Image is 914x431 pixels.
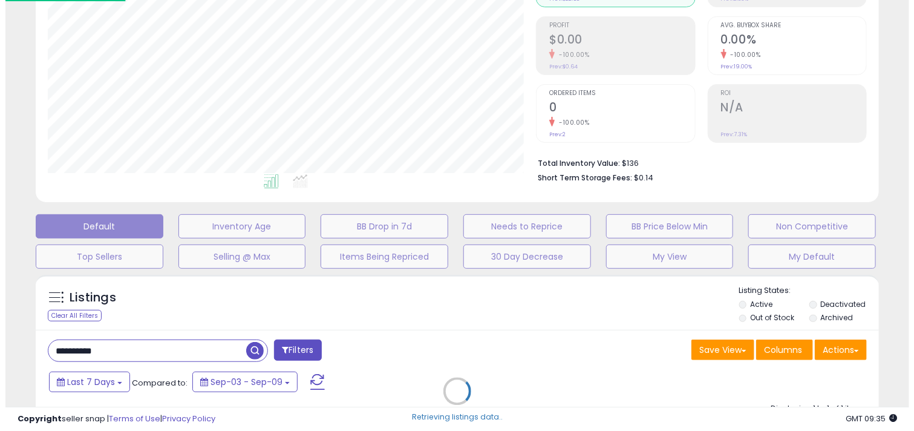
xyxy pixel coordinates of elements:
[549,50,584,59] small: -100.00%
[716,131,742,138] small: Prev: 7.31%
[721,50,756,59] small: -100.00%
[532,155,852,169] li: $136
[30,214,158,239] button: Default
[173,245,301,269] button: Selling @ Max
[549,118,584,127] small: -100.00%
[544,63,572,70] small: Prev: $0.64
[601,245,728,269] button: My View
[532,158,615,168] b: Total Inventory Value:
[315,245,443,269] button: Items Being Repriced
[458,214,586,239] button: Needs to Reprice
[716,33,861,49] h2: 0.00%
[544,22,689,29] span: Profit
[173,214,301,239] button: Inventory Age
[12,413,210,425] div: seller snap | |
[315,214,443,239] button: BB Drop in 7d
[544,90,689,97] span: Ordered Items
[628,172,648,183] span: $0.14
[716,22,861,29] span: Avg. Buybox Share
[544,33,689,49] h2: $0.00
[716,90,861,97] span: ROI
[601,214,728,239] button: BB Price Below Min
[716,63,747,70] small: Prev: 19.00%
[30,245,158,269] button: Top Sellers
[743,214,870,239] button: Non Competitive
[406,412,497,423] div: Retrieving listings data..
[743,245,870,269] button: My Default
[458,245,586,269] button: 30 Day Decrease
[544,100,689,117] h2: 0
[544,131,560,138] small: Prev: 2
[12,413,56,424] strong: Copyright
[532,173,627,183] b: Short Term Storage Fees:
[716,100,861,117] h2: N/A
